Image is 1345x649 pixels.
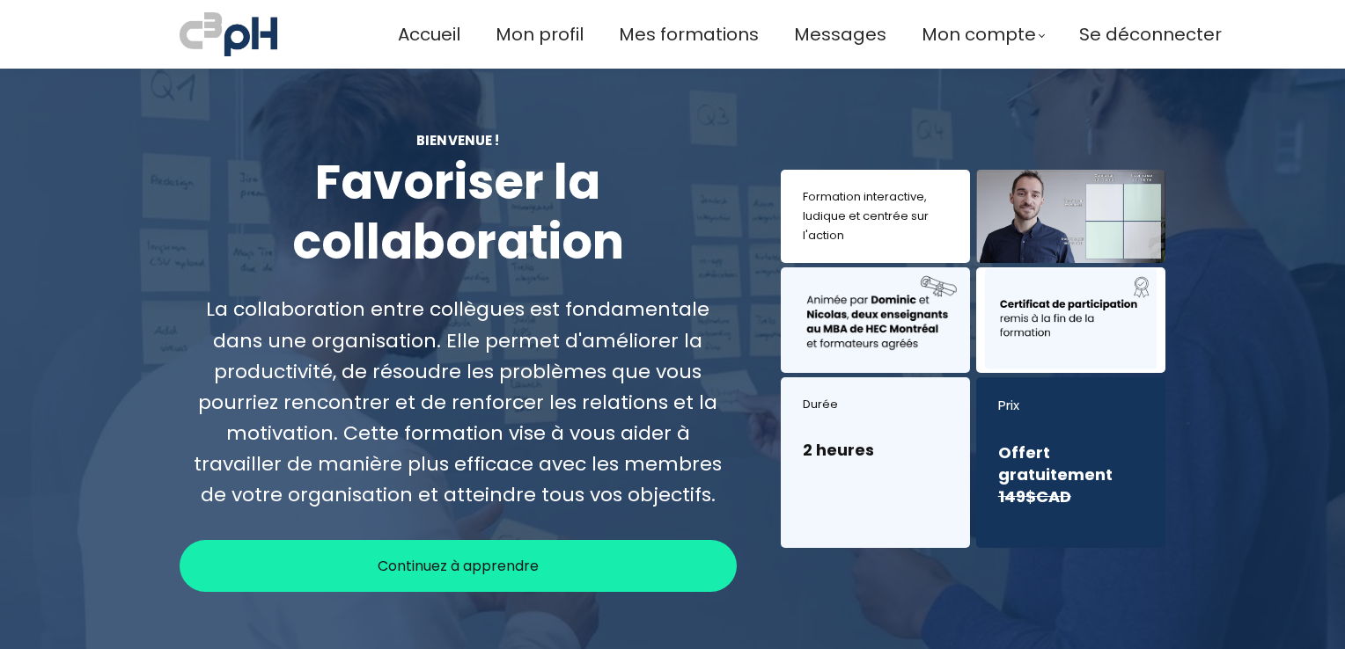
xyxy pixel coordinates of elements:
s: 149$CAD [998,485,1071,507]
h3: Offert gratuitement [998,441,1143,508]
a: Messages [794,20,886,49]
a: Mon profil [496,20,584,49]
h3: 2 heures [803,439,948,461]
span: Continuez à apprendre [378,555,539,577]
div: Bienvenue ! [180,130,737,150]
div: Formation interactive, ludique et centrée sur l'action [803,187,948,245]
div: La collaboration entre collègues est fondamentale dans une organisation. Elle permet d'améliorer ... [180,294,737,510]
h1: Favoriser la collaboration [180,153,737,272]
a: Accueil [398,20,460,49]
img: a70bc7685e0efc0bd0b04b3506828469.jpeg [180,9,277,60]
div: Prix [998,395,1143,417]
div: Durée [803,395,948,414]
a: Mes formations [619,20,759,49]
a: Se déconnecter [1079,20,1222,49]
span: Mon compte [922,20,1036,49]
